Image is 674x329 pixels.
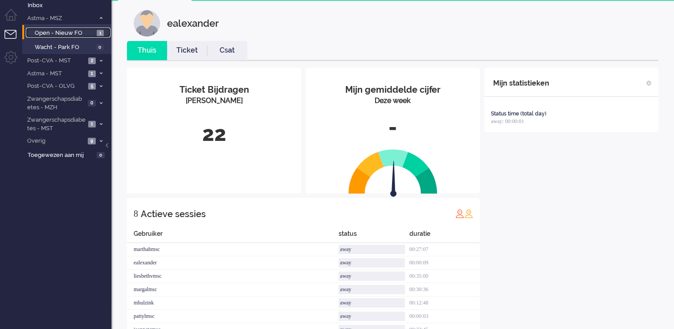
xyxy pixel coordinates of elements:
[127,41,167,60] li: Thuis
[409,270,480,283] div: 00:35:00
[26,28,110,37] a: Open - Nieuw FO 1
[127,45,167,56] a: Thuis
[35,29,94,37] span: Open - Nieuw FO
[134,119,294,149] div: 22
[134,96,294,106] div: [PERSON_NAME]
[26,150,111,160] a: Toegewezen aan mij 0
[127,270,339,283] div: liesbethvmsc
[339,258,404,267] div: away
[28,1,111,10] span: Inbox
[96,44,104,51] span: 0
[167,10,219,37] div: ealexander
[455,209,464,218] img: profile_red.svg
[26,116,86,132] span: Zwangerschapsdiabetes - MST
[134,205,138,222] div: 8
[88,83,96,90] span: 5
[348,149,437,194] img: semi_circle.svg
[127,310,339,323] div: pattylmsc
[339,298,404,308] div: away
[127,296,339,310] div: mhulzink
[409,296,480,310] div: 00:12:48
[4,9,25,29] li: Dashboard menu
[26,14,95,23] span: Astma - MSZ
[339,245,404,254] div: away
[127,243,339,256] div: marthabmsc
[339,271,404,281] div: away
[97,152,105,159] span: 0
[88,70,96,77] span: 1
[491,110,547,118] div: Status time (total day)
[491,118,524,124] span: away: 00:00:01
[4,30,25,50] li: Tickets menu
[339,285,404,294] div: away
[26,82,86,90] span: Post-CVA - OLVG
[88,138,96,144] span: 9
[409,310,480,323] div: 00:00:03
[312,83,473,96] div: Mijn gemiddelde cijfer
[312,113,473,142] div: -
[26,42,110,52] a: Wacht - Park FO 0
[127,229,339,243] div: Gebruiker
[26,57,86,65] span: Post-CVA - MST
[207,45,247,56] a: Csat
[127,256,339,270] div: ealexander
[28,151,94,160] span: Toegewezen aan mij
[339,229,409,243] div: status
[167,45,207,56] a: Ticket
[26,95,85,111] span: Zwangerschapsdiabetes - MZH
[134,83,294,96] div: Ticket Bijdragen
[127,283,339,296] div: margalmsc
[493,74,549,92] div: Mijn statistieken
[339,312,404,321] div: away
[97,30,104,37] span: 1
[88,58,96,64] span: 2
[409,229,480,243] div: duratie
[141,205,206,223] div: Actieve sessies
[374,160,413,199] img: arrow.svg
[134,10,160,37] img: customer.svg
[409,243,480,256] div: 00:27:07
[464,209,473,218] img: profile_orange.svg
[207,41,247,60] li: Csat
[409,283,480,296] div: 00:30:36
[312,96,473,106] div: Deze week
[26,137,85,145] span: Overig
[4,51,25,71] li: Admin menu
[88,100,96,107] span: 0
[409,256,480,270] div: 00:00:09
[35,43,94,52] span: Wacht - Park FO
[88,121,96,127] span: 1
[167,41,207,60] li: Ticket
[26,70,86,78] span: Astma - MST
